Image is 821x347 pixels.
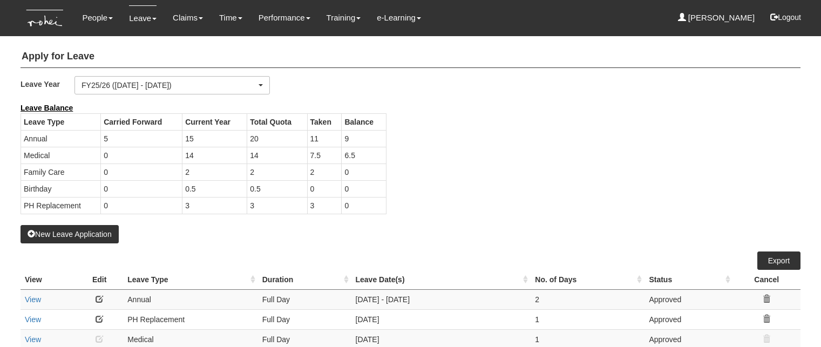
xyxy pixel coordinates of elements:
td: 0 [101,180,182,197]
th: Edit [76,270,123,290]
th: Leave Type [21,113,101,130]
td: [DATE] - [DATE] [351,289,531,309]
td: 7.5 [307,147,342,164]
a: Export [757,251,800,270]
td: Family Care [21,164,101,180]
th: No. of Days : activate to sort column ascending [531,270,644,290]
td: 2 [182,164,247,180]
b: Leave Balance [21,104,73,112]
td: 14 [182,147,247,164]
td: 1 [531,309,644,329]
td: 9 [342,130,386,147]
td: Annual [21,130,101,147]
td: 0 [101,164,182,180]
td: 5 [101,130,182,147]
th: Taken [307,113,342,130]
a: [PERSON_NAME] [678,5,755,30]
a: e-Learning [377,5,421,30]
th: View [21,270,76,290]
h4: Apply for Leave [21,46,800,68]
td: 0.5 [247,180,307,197]
td: Approved [644,309,732,329]
td: 14 [247,147,307,164]
th: Leave Date(s) : activate to sort column ascending [351,270,531,290]
td: 0 [101,147,182,164]
th: Balance [342,113,386,130]
td: 0 [307,180,342,197]
td: 2 [247,164,307,180]
td: 0 [342,197,386,214]
td: Annual [123,289,257,309]
div: FY25/26 ([DATE] - [DATE]) [82,80,256,91]
td: PH Replacement [123,309,257,329]
button: New Leave Application [21,225,119,243]
td: Medical [21,147,101,164]
a: Leave [129,5,157,31]
td: 3 [307,197,342,214]
th: Current Year [182,113,247,130]
td: 0.5 [182,180,247,197]
td: 0 [342,164,386,180]
td: 2 [307,164,342,180]
th: Duration : activate to sort column ascending [258,270,351,290]
td: Full Day [258,289,351,309]
td: 0 [342,180,386,197]
th: Leave Type : activate to sort column ascending [123,270,257,290]
a: People [83,5,113,30]
td: Birthday [21,180,101,197]
a: View [25,315,41,324]
td: PH Replacement [21,197,101,214]
td: 6.5 [342,147,386,164]
td: 11 [307,130,342,147]
td: 0 [101,197,182,214]
label: Leave Year [21,76,74,92]
td: 20 [247,130,307,147]
a: View [25,335,41,344]
td: 2 [531,289,644,309]
th: Total Quota [247,113,307,130]
a: View [25,295,41,304]
a: Claims [173,5,203,30]
th: Status : activate to sort column ascending [644,270,732,290]
th: Cancel [733,270,800,290]
td: 15 [182,130,247,147]
a: Training [327,5,361,30]
iframe: chat widget [776,304,810,336]
td: [DATE] [351,309,531,329]
a: Performance [259,5,310,30]
a: Time [219,5,242,30]
th: Carried Forward [101,113,182,130]
button: Logout [763,4,809,30]
td: Approved [644,289,732,309]
td: 3 [247,197,307,214]
button: FY25/26 ([DATE] - [DATE]) [74,76,270,94]
td: 3 [182,197,247,214]
td: Full Day [258,309,351,329]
